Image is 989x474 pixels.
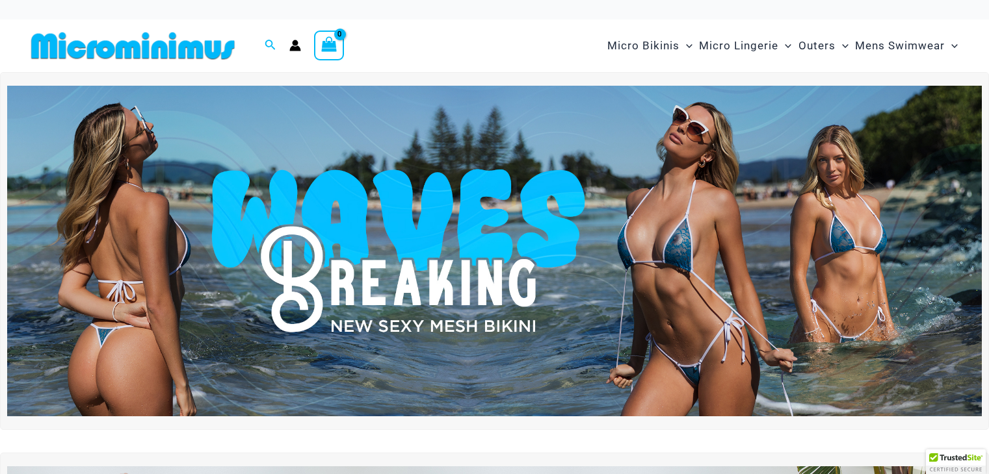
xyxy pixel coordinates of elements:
[836,29,849,62] span: Menu Toggle
[945,29,958,62] span: Menu Toggle
[289,40,301,51] a: Account icon link
[7,86,982,416] img: Waves Breaking Ocean Bikini Pack
[26,31,240,60] img: MM SHOP LOGO FLAT
[679,29,692,62] span: Menu Toggle
[795,26,852,66] a: OutersMenu ToggleMenu Toggle
[852,26,961,66] a: Mens SwimwearMenu ToggleMenu Toggle
[699,29,778,62] span: Micro Lingerie
[604,26,696,66] a: Micro BikinisMenu ToggleMenu Toggle
[607,29,679,62] span: Micro Bikinis
[798,29,836,62] span: Outers
[926,449,986,474] div: TrustedSite Certified
[855,29,945,62] span: Mens Swimwear
[778,29,791,62] span: Menu Toggle
[696,26,795,66] a: Micro LingerieMenu ToggleMenu Toggle
[314,31,344,60] a: View Shopping Cart, empty
[265,38,276,54] a: Search icon link
[602,24,963,68] nav: Site Navigation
